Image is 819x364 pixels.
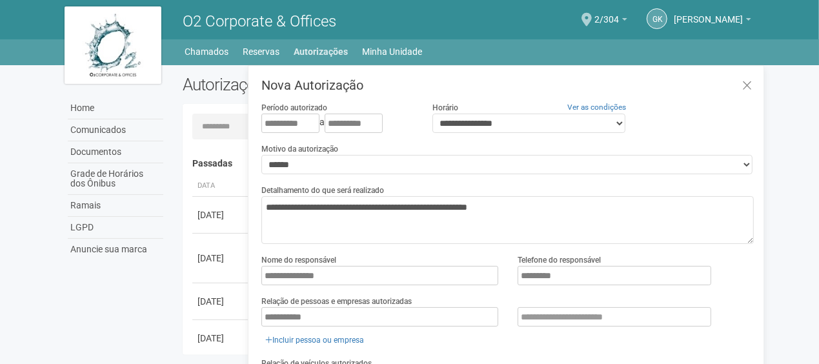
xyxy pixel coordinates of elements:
[261,333,368,347] a: Incluir pessoa ou empresa
[183,75,459,94] h2: Autorizações
[68,163,163,195] a: Grade de Horários dos Ônibus
[674,16,751,26] a: [PERSON_NAME]
[674,2,743,25] span: Gleice Kelly
[68,141,163,163] a: Documentos
[68,239,163,260] a: Anuncie sua marca
[261,102,327,114] label: Período autorizado
[261,143,338,155] label: Motivo da autorização
[432,102,458,114] label: Horário
[197,208,245,221] div: [DATE]
[68,119,163,141] a: Comunicados
[183,12,336,30] span: O2 Corporate & Offices
[192,159,745,168] h4: Passadas
[185,43,229,61] a: Chamados
[243,43,280,61] a: Reservas
[197,295,245,308] div: [DATE]
[192,176,250,197] th: Data
[518,254,601,266] label: Telefone do responsável
[197,332,245,345] div: [DATE]
[294,43,349,61] a: Autorizações
[363,43,423,61] a: Minha Unidade
[261,296,412,307] label: Relação de pessoas e empresas autorizadas
[567,103,626,112] a: Ver as condições
[594,2,619,25] span: 2/304
[647,8,667,29] a: GK
[68,97,163,119] a: Home
[261,254,336,266] label: Nome do responsável
[68,217,163,239] a: LGPD
[68,195,163,217] a: Ramais
[594,16,627,26] a: 2/304
[65,6,161,84] img: logo.jpg
[261,79,754,92] h3: Nova Autorização
[197,252,245,265] div: [DATE]
[261,114,412,133] div: a
[261,185,384,196] label: Detalhamento do que será realizado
